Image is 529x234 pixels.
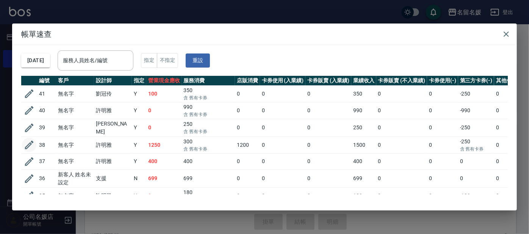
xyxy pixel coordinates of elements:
[56,119,94,137] td: 無名字
[458,137,495,153] td: -250
[146,137,182,153] td: 1250
[351,102,376,119] td: 990
[37,102,56,119] td: 40
[351,85,376,102] td: 350
[157,53,178,68] button: 不指定
[235,153,260,170] td: 0
[351,119,376,137] td: 250
[260,187,306,204] td: 0
[427,187,458,204] td: 0
[376,76,427,86] th: 卡券販賣 (不入業績)
[260,170,306,187] td: 0
[132,76,146,86] th: 指定
[184,94,233,101] p: 含 舊有卡券
[260,85,306,102] td: 0
[132,137,146,153] td: Y
[260,137,306,153] td: 0
[146,187,182,204] td: 0
[146,170,182,187] td: 699
[427,137,458,153] td: 0
[427,119,458,137] td: 0
[132,85,146,102] td: Y
[182,119,235,137] td: 250
[458,119,495,137] td: -250
[132,170,146,187] td: N
[305,170,351,187] td: 0
[182,85,235,102] td: 350
[427,153,458,170] td: 0
[182,137,235,153] td: 300
[94,119,132,137] td: [PERSON_NAME]
[235,76,260,86] th: 店販消費
[132,153,146,170] td: Y
[376,102,427,119] td: 0
[132,119,146,137] td: Y
[37,85,56,102] td: 41
[305,85,351,102] td: 0
[351,76,376,86] th: 業績收入
[376,153,427,170] td: 0
[184,111,233,118] p: 含 舊有卡券
[260,153,306,170] td: 0
[94,170,132,187] td: 支援
[235,85,260,102] td: 0
[182,187,235,204] td: 180
[56,76,94,86] th: 客戶
[235,187,260,204] td: 0
[184,146,233,152] p: 含 舊有卡券
[376,119,427,137] td: 0
[146,85,182,102] td: 100
[305,137,351,153] td: 0
[351,170,376,187] td: 699
[56,153,94,170] td: 無名字
[305,102,351,119] td: 0
[182,102,235,119] td: 990
[351,153,376,170] td: 400
[21,53,50,68] button: [DATE]
[235,137,260,153] td: 1200
[56,137,94,153] td: 無名字
[37,119,56,137] td: 39
[94,137,132,153] td: 許明雅
[458,153,495,170] td: 0
[37,137,56,153] td: 38
[146,102,182,119] td: 0
[376,137,427,153] td: 0
[458,170,495,187] td: 0
[305,187,351,204] td: 0
[351,187,376,204] td: 180
[260,119,306,137] td: 0
[458,187,495,204] td: -180
[260,76,306,86] th: 卡券使用 (入業績)
[427,102,458,119] td: 0
[260,102,306,119] td: 0
[146,76,182,86] th: 營業現金應收
[182,170,235,187] td: 699
[376,187,427,204] td: 0
[37,153,56,170] td: 37
[94,85,132,102] td: 劉冠伶
[146,119,182,137] td: 0
[12,24,517,45] h2: 帳單速查
[458,76,495,86] th: 第三方卡券(-)
[56,102,94,119] td: 無名字
[376,85,427,102] td: 0
[458,85,495,102] td: -250
[184,128,233,135] p: 含 舊有卡券
[235,119,260,137] td: 0
[37,76,56,86] th: 編號
[235,102,260,119] td: 0
[94,153,132,170] td: 許明雅
[94,187,132,204] td: 許明雅
[458,102,495,119] td: -990
[56,187,94,204] td: 無名字
[37,170,56,187] td: 36
[460,146,493,152] p: 含 舊有卡券
[427,170,458,187] td: 0
[182,76,235,86] th: 服務消費
[94,76,132,86] th: 設計師
[235,170,260,187] td: 0
[305,153,351,170] td: 0
[146,153,182,170] td: 400
[376,170,427,187] td: 0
